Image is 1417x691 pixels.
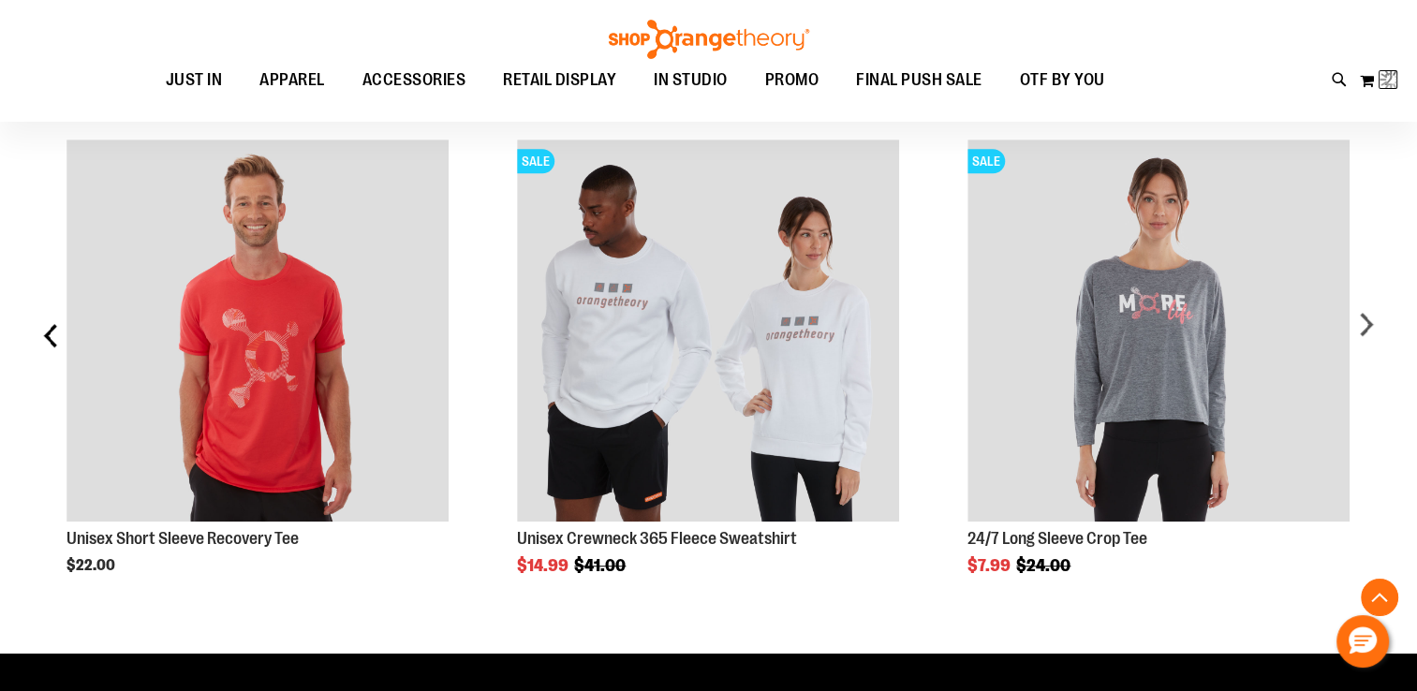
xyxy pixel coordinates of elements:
a: 24/7 Long Sleeve Crop Tee [967,529,1147,548]
a: FINAL PUSH SALE [837,59,1001,101]
img: Product image for Unisex Short Sleeve Recovery Tee [66,140,449,522]
a: Unisex Short Sleeve Recovery Tee [66,529,299,548]
span: JUST IN [166,59,223,101]
a: ACCESSORIES [344,59,485,102]
span: SALE [967,149,1005,173]
a: APPAREL [241,59,344,102]
a: PROMO [746,59,838,102]
span: $24.00 [1016,556,1073,575]
span: $22.00 [66,557,118,574]
img: Product image for Unisex Crewneck 365 Fleece Sweatshirt [517,140,899,522]
a: Product Page Link [517,140,899,524]
div: prev [33,111,70,574]
a: JUST IN [147,59,242,102]
img: Product image for 24/7 Long Sleeve Crop Tee [967,140,1350,522]
span: IN STUDIO [654,59,728,101]
span: $14.99 [517,556,571,575]
span: OTF BY YOU [1020,59,1105,101]
button: Loading... [1359,66,1398,96]
a: OTF BY YOU [1001,59,1124,102]
img: Loading... [1380,68,1402,91]
span: APPAREL [259,59,325,101]
a: IN STUDIO [635,59,746,102]
span: ACCESSORIES [362,59,466,101]
img: Shop Orangetheory [606,20,812,59]
span: PROMO [765,59,819,101]
span: $41.00 [574,556,628,575]
span: $7.99 [967,556,1013,575]
a: Product Page Link [66,140,449,524]
span: FINAL PUSH SALE [856,59,982,101]
div: next [1347,111,1384,574]
button: Back To Top [1361,579,1398,616]
span: RETAIL DISPLAY [503,59,616,101]
a: Product Page Link [967,140,1350,524]
a: RETAIL DISPLAY [484,59,635,102]
a: Unisex Crewneck 365 Fleece Sweatshirt [517,529,797,548]
span: SALE [517,149,554,173]
button: Hello, have a question? Let’s chat. [1336,615,1389,668]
